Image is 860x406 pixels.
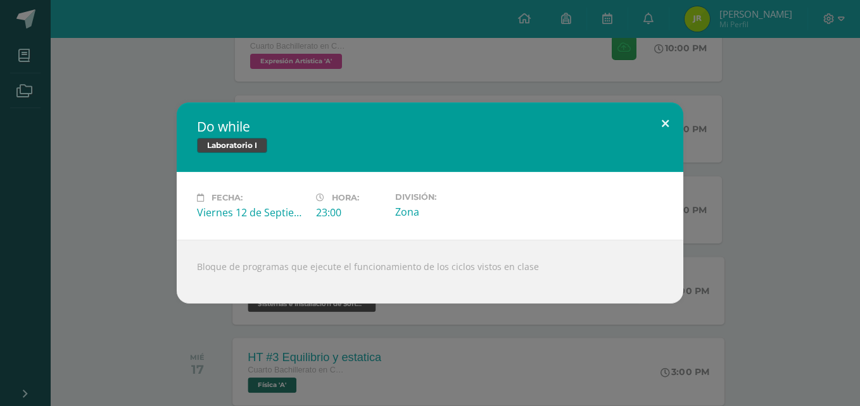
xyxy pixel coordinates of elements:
[212,193,243,202] span: Fecha:
[197,206,306,219] div: Viernes 12 de Septiembre
[647,102,683,145] button: Close (Esc)
[395,192,504,202] label: División:
[395,205,504,219] div: Zona
[197,138,267,153] span: Laboratorio I
[177,240,683,304] div: Bloque de programas que ejecute el funcionamiento de los ciclos vistos en clase
[197,118,663,135] h2: Do while
[316,206,385,219] div: 23:00
[332,193,359,202] span: Hora:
